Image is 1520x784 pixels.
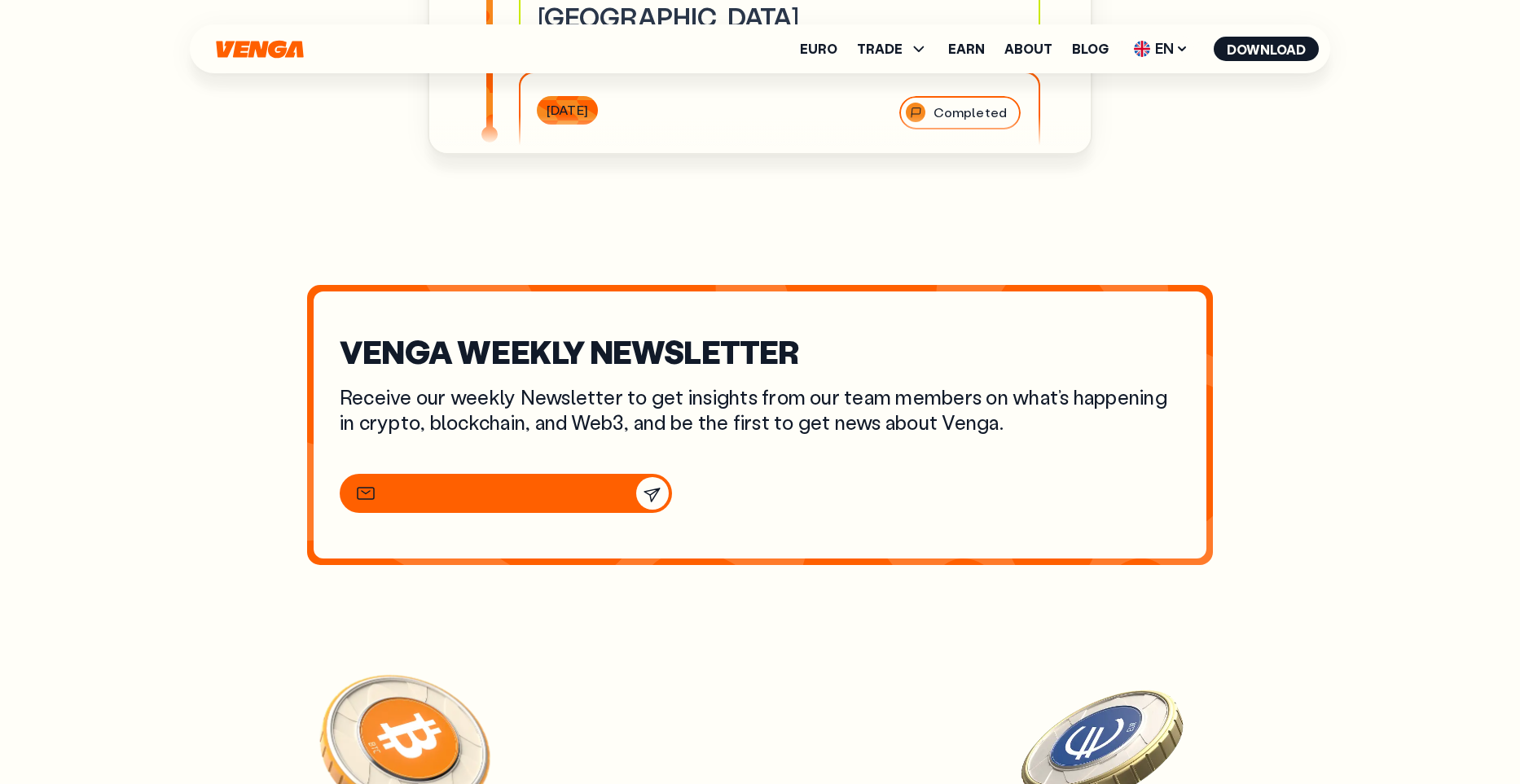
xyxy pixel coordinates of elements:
[1214,37,1319,61] button: Download
[636,477,669,510] button: Subscribe
[340,337,1180,365] h2: VENGA WEEKLY NEWSLETTER
[214,40,305,59] svg: Home
[1072,42,1109,55] a: Blog
[1004,42,1052,55] a: About
[857,42,903,55] span: TRADE
[1128,36,1194,62] span: EN
[340,384,1180,435] p: Receive our weekly Newsletter to get insights from our team members on what’s happening in crypto...
[948,42,985,55] a: Earn
[800,42,837,55] a: Euro
[1134,41,1150,57] img: flag-uk
[857,39,929,59] span: TRADE
[898,94,1022,131] div: Completed
[537,96,598,125] div: [DATE]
